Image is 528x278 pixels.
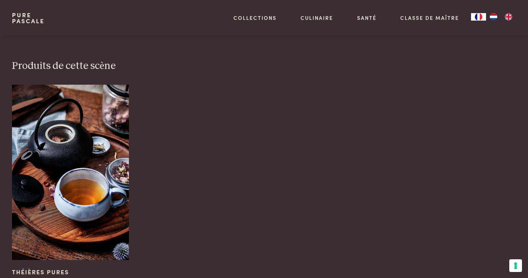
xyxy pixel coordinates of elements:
[301,14,333,22] a: Culinaire
[12,12,45,24] a: PurePascale
[12,60,116,73] h2: Produits de cette scène
[357,14,377,22] a: Santé
[471,13,486,21] a: FR
[486,13,501,21] a: NL
[400,14,459,22] a: Classe de maître
[509,259,522,272] button: Vos préférences en matière de consentement pour les technologies de suivi
[486,13,516,21] ul: Language list
[471,13,516,21] aside: Language selected: Français
[471,13,486,21] div: Language
[501,13,516,21] a: EN
[233,14,277,22] a: Collections
[12,268,69,276] span: Théières pures
[12,85,129,277] a: Théières pures Théières pures
[12,85,129,260] img: Théières pures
